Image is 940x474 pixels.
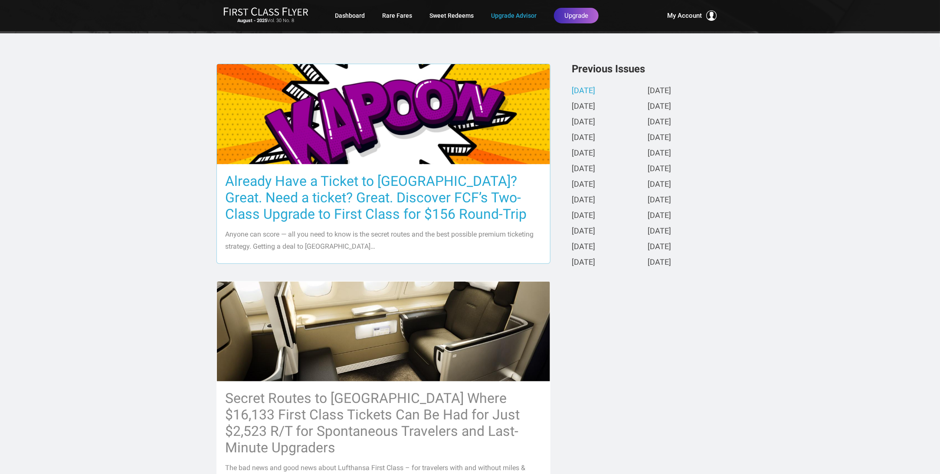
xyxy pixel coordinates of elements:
[572,149,596,158] a: [DATE]
[572,118,596,127] a: [DATE]
[554,8,599,23] a: Upgrade
[572,133,596,143] a: [DATE]
[572,196,596,205] a: [DATE]
[648,180,671,189] a: [DATE]
[226,390,541,456] h3: Secret Routes to [GEOGRAPHIC_DATA] Where $16,133 First Class Tickets Can Be Had for Just $2,523 R...
[223,18,308,24] small: Vol. 30 No. 8
[429,8,474,23] a: Sweet Redeems
[572,227,596,236] a: [DATE]
[572,87,596,96] a: [DATE]
[648,196,671,205] a: [DATE]
[648,87,671,96] a: [DATE]
[648,102,671,111] a: [DATE]
[572,64,724,74] h3: Previous Issues
[572,165,596,174] a: [DATE]
[572,211,596,221] a: [DATE]
[572,102,596,111] a: [DATE]
[648,243,671,252] a: [DATE]
[226,228,541,253] p: Anyone can score — all you need to know is the secret routes and the best possible premium ticket...
[216,64,550,263] a: Already Have a Ticket to [GEOGRAPHIC_DATA]? Great. Need a ticket? Great. Discover FCF’s Two-Class...
[237,18,267,23] strong: August - 2025
[226,173,541,222] h3: Already Have a Ticket to [GEOGRAPHIC_DATA]? Great. Need a ticket? Great. Discover FCF’s Two-Class...
[648,258,671,267] a: [DATE]
[648,149,671,158] a: [DATE]
[668,10,702,21] span: My Account
[382,8,412,23] a: Rare Fares
[335,8,365,23] a: Dashboard
[572,243,596,252] a: [DATE]
[648,165,671,174] a: [DATE]
[648,211,671,221] a: [DATE]
[223,7,308,16] img: First Class Flyer
[668,10,717,21] button: My Account
[648,133,671,143] a: [DATE]
[648,227,671,236] a: [DATE]
[648,118,671,127] a: [DATE]
[572,180,596,189] a: [DATE]
[491,8,537,23] a: Upgrade Advisor
[572,258,596,267] a: [DATE]
[223,7,308,24] a: First Class FlyerAugust - 2025Vol. 30 No. 8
